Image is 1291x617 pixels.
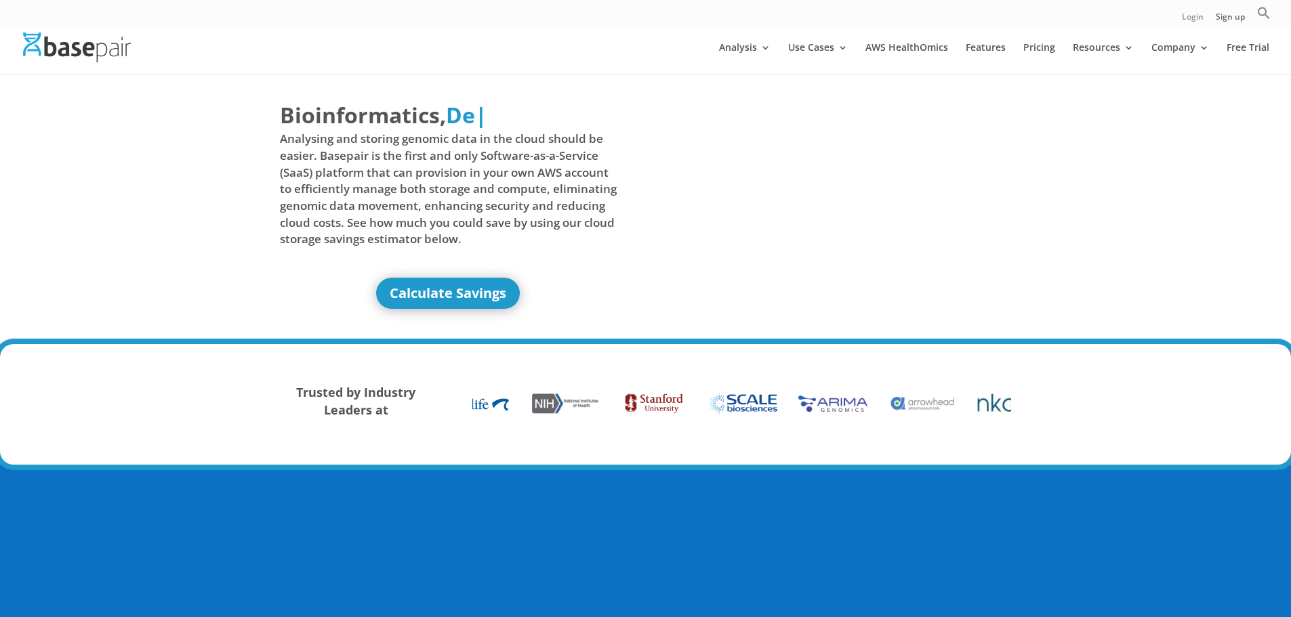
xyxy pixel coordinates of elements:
svg: Search [1257,6,1271,20]
a: Search Icon Link [1257,6,1271,27]
span: Bioinformatics, [280,100,446,131]
a: Login [1182,13,1204,27]
a: AWS HealthOmics [865,43,948,75]
a: Features [966,43,1006,75]
a: Company [1151,43,1209,75]
strong: Trusted by Industry Leaders at [296,384,415,418]
a: Use Cases [788,43,848,75]
span: De [446,100,475,129]
span: | [475,100,487,129]
a: Analysis [719,43,771,75]
a: Calculate Savings [376,278,520,309]
iframe: Basepair - NGS Analysis Simplified [656,100,993,289]
a: Resources [1073,43,1134,75]
a: Pricing [1023,43,1055,75]
a: Sign up [1216,13,1245,27]
span: Analysing and storing genomic data in the cloud should be easier. Basepair is the first and only ... [280,131,617,247]
img: Basepair [23,33,131,62]
a: Free Trial [1227,43,1269,75]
